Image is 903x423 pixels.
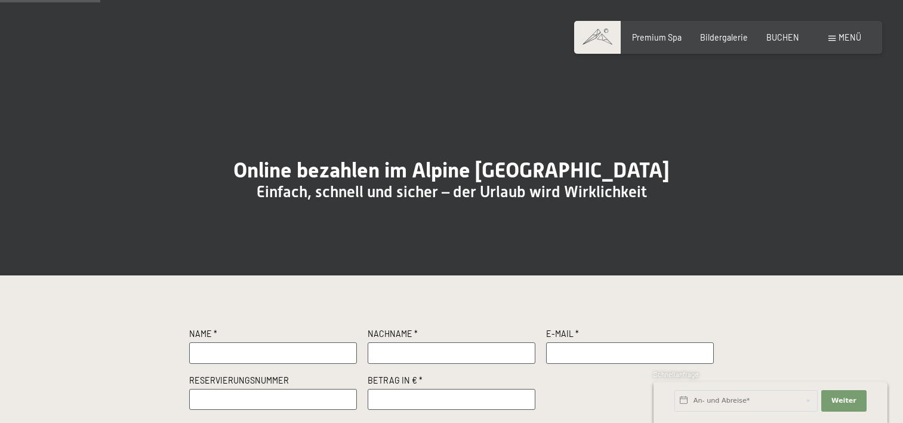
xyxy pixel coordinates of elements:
[546,328,714,342] label: E-Mail *
[831,396,856,406] span: Weiter
[189,375,357,389] label: Reservierungsnummer
[336,240,434,252] span: Einwilligung Marketing*
[700,32,748,42] a: Bildergalerie
[632,32,682,42] a: Premium Spa
[821,390,867,412] button: Weiter
[257,183,647,201] span: Einfach, schnell und sicher – der Urlaub wird Wirklichkeit
[368,375,536,389] label: Betrag in € *
[233,158,670,182] span: Online bezahlen im Alpine [GEOGRAPHIC_DATA]
[368,328,536,342] label: Nachname *
[654,370,698,378] span: Schnellanfrage
[839,32,861,42] span: Menü
[766,32,799,42] a: BUCHEN
[189,328,357,342] label: Name *
[652,397,655,406] span: 1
